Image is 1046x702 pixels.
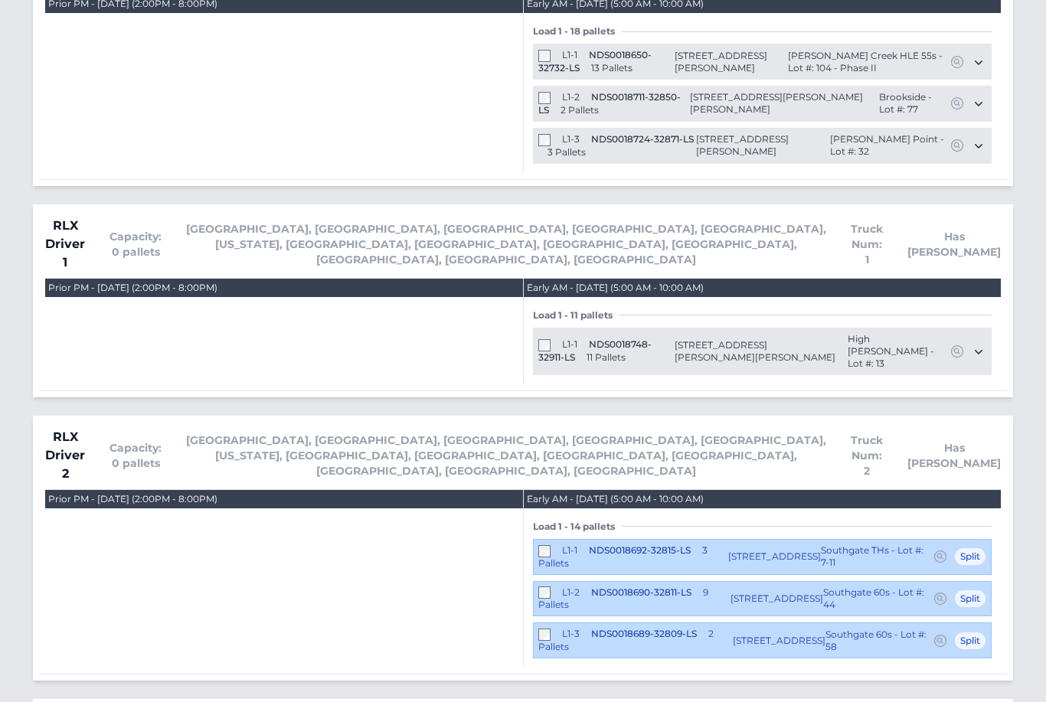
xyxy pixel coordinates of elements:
[548,147,586,158] span: 3 Pallets
[538,587,708,612] span: 9 Pallets
[591,587,691,599] span: NDS0018690-32811-LS
[733,635,825,648] span: [STREET_ADDRESS]
[538,629,714,653] span: 2 Pallets
[110,441,162,472] span: Capacity: 0 pallets
[788,51,950,75] span: [PERSON_NAME] Creek HLE 55s - Lot #: 104 - Phase II
[879,92,950,116] span: Brookside - Lot #: 77
[591,63,633,74] span: 13 Pallets
[45,217,85,273] span: RLX Driver 1
[589,545,691,557] span: NDS0018692-32815-LS
[533,521,621,534] span: Load 1 - 14 pallets
[562,92,580,103] span: L1-2
[562,545,577,557] span: L1-1
[538,92,681,116] span: NDS0018711-32850-LS
[587,352,626,364] span: 11 Pallets
[527,494,704,506] div: Early AM - [DATE] (5:00 AM - 10:00 AM)
[731,593,823,606] span: [STREET_ADDRESS]
[561,105,599,116] span: 2 Pallets
[45,429,85,484] span: RLX Driver 2
[954,590,986,609] span: Split
[830,134,950,158] span: [PERSON_NAME] Point - Lot #: 32
[562,134,580,145] span: L1-3
[110,230,162,260] span: Capacity: 0 pallets
[48,282,217,295] div: Prior PM - [DATE] (2:00PM - 8:00PM)
[728,551,821,563] span: [STREET_ADDRESS]
[591,629,697,640] span: NDS0018689-32809-LS
[907,441,1001,472] span: Has [PERSON_NAME]
[907,230,1001,260] span: Has [PERSON_NAME]
[538,339,652,364] span: NDS0018748-32911-LS
[562,339,577,351] span: L1-1
[851,433,883,479] span: Truck Num: 2
[821,545,933,570] span: Southgate THs - Lot #: 7-11
[675,51,788,75] span: [STREET_ADDRESS][PERSON_NAME]
[186,433,826,479] span: [GEOGRAPHIC_DATA], [GEOGRAPHIC_DATA], [GEOGRAPHIC_DATA], [GEOGRAPHIC_DATA], [GEOGRAPHIC_DATA], [U...
[562,50,577,61] span: L1-1
[533,26,621,38] span: Load 1 - 18 pallets
[562,629,580,640] span: L1-3
[690,92,879,116] span: [STREET_ADDRESS][PERSON_NAME][PERSON_NAME]
[696,134,829,158] span: [STREET_ADDRESS][PERSON_NAME]
[186,222,826,268] span: [GEOGRAPHIC_DATA], [GEOGRAPHIC_DATA], [GEOGRAPHIC_DATA], [GEOGRAPHIC_DATA], [GEOGRAPHIC_DATA], [U...
[527,282,704,295] div: Early AM - [DATE] (5:00 AM - 10:00 AM)
[538,50,652,74] span: NDS0018650-32732-LS
[538,545,708,570] span: 3 Pallets
[954,632,986,651] span: Split
[823,587,933,612] span: Southgate 60s - Lot #: 44
[591,134,694,145] span: NDS0018724-32871-LS
[48,494,217,506] div: Prior PM - [DATE] (2:00PM - 8:00PM)
[848,334,950,371] span: High [PERSON_NAME] - Lot #: 13
[562,587,580,599] span: L1-2
[851,222,883,268] span: Truck Num: 1
[825,629,933,654] span: Southgate 60s - Lot #: 58
[533,310,619,322] span: Load 1 - 11 pallets
[954,548,986,566] span: Split
[675,340,847,364] span: [STREET_ADDRESS][PERSON_NAME][PERSON_NAME]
